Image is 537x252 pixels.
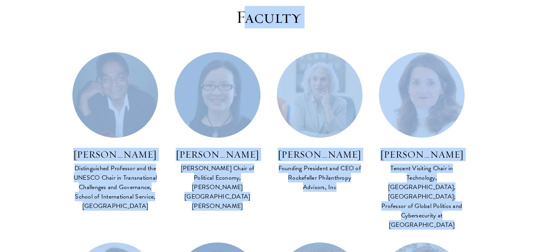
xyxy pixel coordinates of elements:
[379,52,465,230] a: [PERSON_NAME] Tencent Visiting Chair in Technology, [GEOGRAPHIC_DATA], [GEOGRAPHIC_DATA]; Profess...
[277,148,363,161] h3: [PERSON_NAME]
[277,164,363,192] div: Founding President and CEO of Rockefeller Philanthropy Advisors, Inc
[379,164,465,230] div: Tencent Visiting Chair in Technology, [GEOGRAPHIC_DATA], [GEOGRAPHIC_DATA]; Professor of Global P...
[174,148,260,161] h3: [PERSON_NAME]
[174,52,260,212] a: [PERSON_NAME] [PERSON_NAME] Chair of Political Economy, [PERSON_NAME][GEOGRAPHIC_DATA][PERSON_NAME]
[174,164,260,211] div: [PERSON_NAME] Chair of Political Economy, [PERSON_NAME][GEOGRAPHIC_DATA][PERSON_NAME]
[277,52,363,193] a: [PERSON_NAME] Founding President and CEO of Rockefeller Philanthropy Advisors, Inc
[72,148,158,161] h3: [PERSON_NAME]
[379,148,465,161] h3: [PERSON_NAME]
[68,6,469,28] h3: Faculty
[72,164,158,211] div: Distinguished Professor and the UNESCO Chair in Transnational Challenges and Governance, School o...
[72,52,158,212] a: [PERSON_NAME] Distinguished Professor and the UNESCO Chair in Transnational Challenges and Govern...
